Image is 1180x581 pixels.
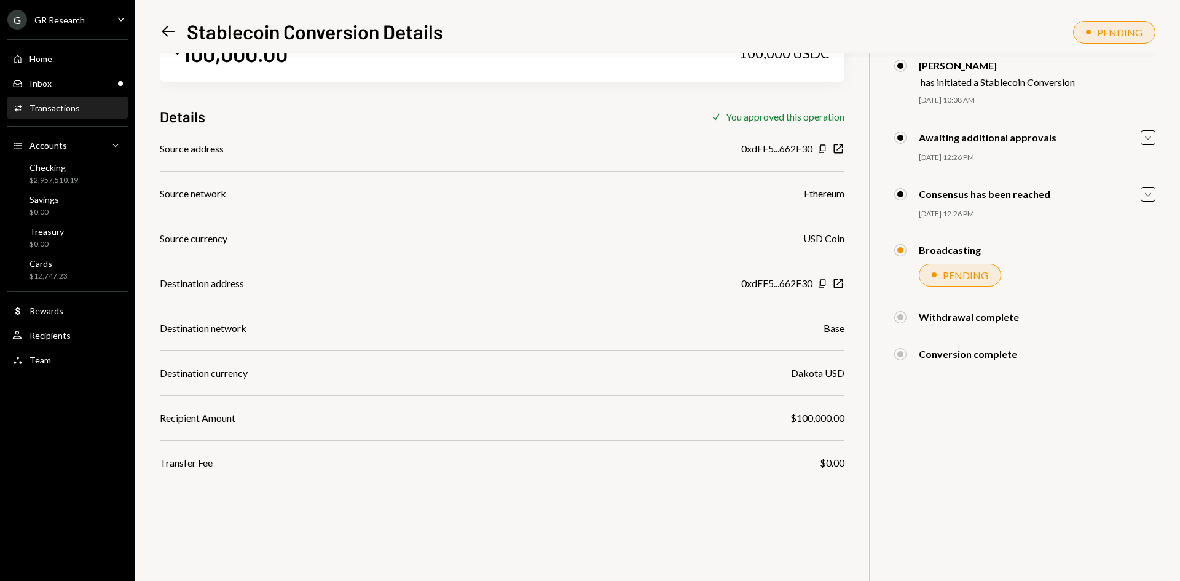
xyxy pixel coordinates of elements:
[29,226,64,237] div: Treasury
[160,106,205,127] h3: Details
[160,366,248,381] div: Destination currency
[7,324,128,346] a: Recipients
[919,188,1050,200] div: Consensus has been reached
[919,95,1155,106] div: [DATE] 10:08 AM
[7,10,27,30] div: G
[803,231,844,246] div: USD Coin
[29,355,51,365] div: Team
[187,19,443,44] h1: Stablecoin Conversion Details
[7,47,128,69] a: Home
[7,97,128,119] a: Transactions
[160,456,213,470] div: Transfer Fee
[29,140,67,151] div: Accounts
[943,269,988,281] div: PENDING
[919,244,981,256] div: Broadcasting
[29,53,52,64] div: Home
[34,15,85,25] div: GR Research
[7,349,128,371] a: Team
[7,191,128,220] a: Savings$0.00
[29,78,52,89] div: Inbox
[160,321,246,336] div: Destination network
[741,141,812,156] div: 0xdEF5...662F30
[160,411,235,425] div: Recipient Amount
[29,271,68,282] div: $12,747.23
[790,411,844,425] div: $100,000.00
[29,258,68,269] div: Cards
[29,175,78,186] div: $2,957,510.19
[820,456,844,470] div: $0.00
[29,239,64,250] div: $0.00
[726,111,844,122] div: You approved this operation
[741,276,812,291] div: 0xdEF5...662F30
[160,231,227,246] div: Source currency
[7,134,128,156] a: Accounts
[7,299,128,322] a: Rewards
[29,207,59,218] div: $0.00
[160,276,244,291] div: Destination address
[919,348,1017,360] div: Conversion complete
[919,209,1155,219] div: [DATE] 12:26 PM
[160,141,224,156] div: Source address
[7,255,128,284] a: Cards$12,747.23
[29,162,78,173] div: Checking
[29,194,59,205] div: Savings
[921,76,1075,88] div: has initiated a Stablecoin Conversion
[824,321,844,336] div: Base
[160,186,226,201] div: Source network
[7,223,128,252] a: Treasury$0.00
[7,72,128,94] a: Inbox
[919,311,1019,323] div: Withdrawal complete
[791,366,844,381] div: Dakota USD
[29,306,63,316] div: Rewards
[29,103,80,113] div: Transactions
[919,152,1155,163] div: [DATE] 12:26 PM
[1097,26,1143,38] div: PENDING
[919,60,1075,71] div: [PERSON_NAME]
[804,186,844,201] div: Ethereum
[29,330,71,341] div: Recipients
[919,132,1056,143] div: Awaiting additional approvals
[7,159,128,188] a: Checking$2,957,510.19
